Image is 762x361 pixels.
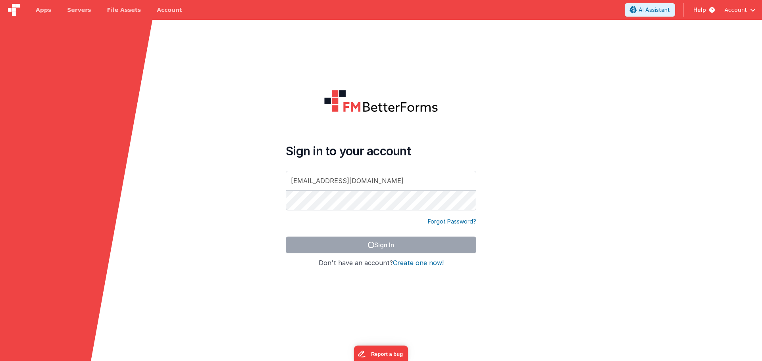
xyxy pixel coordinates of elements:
[393,260,444,267] button: Create one now!
[107,6,141,14] span: File Assets
[286,144,476,158] h4: Sign in to your account
[724,6,756,14] button: Account
[428,218,476,225] a: Forgot Password?
[286,260,476,267] h4: Don't have an account?
[36,6,51,14] span: Apps
[67,6,91,14] span: Servers
[724,6,747,14] span: Account
[639,6,670,14] span: AI Assistant
[286,237,476,253] button: Sign In
[625,3,675,17] button: AI Assistant
[693,6,706,14] span: Help
[286,171,476,191] input: Email Address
